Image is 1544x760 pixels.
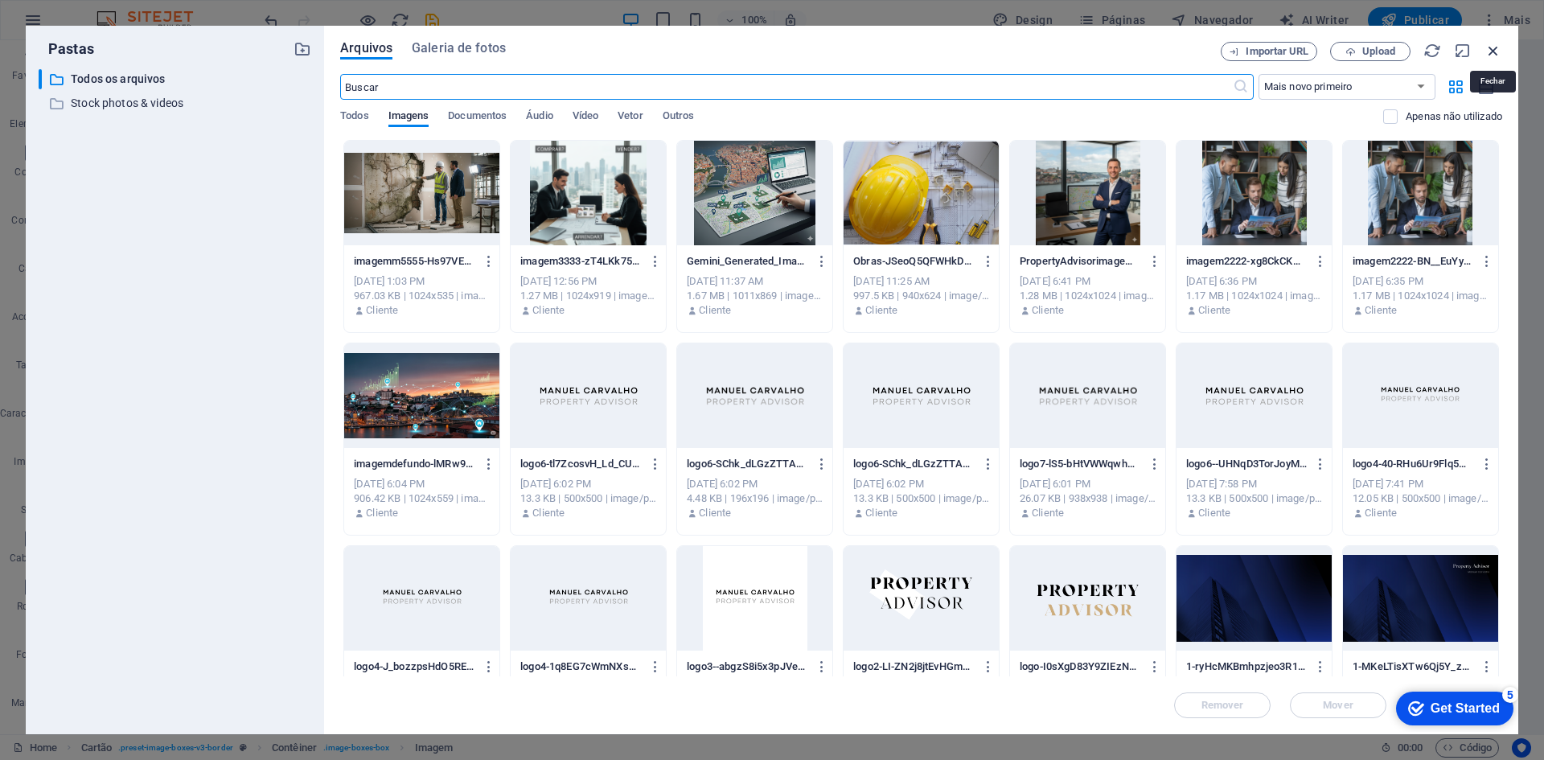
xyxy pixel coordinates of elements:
p: logo4-1q8EG7cWmNXs854jw20jfg.png [520,659,641,674]
div: 13.3 KB | 500x500 | image/png [520,491,656,506]
div: [DATE] 6:02 PM [687,477,823,491]
p: Cliente [699,303,731,318]
p: Cliente [1365,303,1397,318]
div: 1.28 MB | 1024x1024 | image/png [1020,289,1156,303]
p: Cliente [865,303,897,318]
span: Importar URL [1246,47,1308,56]
p: Cliente [532,506,565,520]
span: Documentos [448,106,507,129]
p: logo4-J_bozzpsHdO5RE4t8SKnYg.png [354,659,474,674]
span: Todos [340,106,368,129]
div: [DATE] 12:56 PM [520,274,656,289]
p: 1-MKeLTisXTw6Qj5Y_z8I8tw.png [1353,659,1473,674]
p: Todos os arquivos [71,70,281,88]
div: [DATE] 1:03 PM [354,274,490,289]
div: 1.67 MB | 1011x869 | image/png [687,289,823,303]
p: logo-I0sXgD83Y9ZIEzN3lzoJlQ.png [1020,659,1140,674]
div: 4.48 KB | 196x196 | image/png [687,491,823,506]
i: Criar nova pasta [294,40,311,58]
div: [DATE] 11:37 AM [687,274,823,289]
div: 997.5 KB | 940x624 | image/png [853,289,989,303]
div: Stock photos & videos [39,93,311,113]
p: imagemm5555-Hs97VEBx3YizYZRbciQbng.png [354,254,474,269]
span: Áudio [526,106,552,129]
p: Pastas [39,39,94,60]
div: [DATE] 6:41 PM [1020,274,1156,289]
div: 26.07 KB | 938x938 | image/png [1020,491,1156,506]
p: Stock photos & videos [71,94,281,113]
p: logo4-40-RHu6Ur9Flq5mera03SQ.png [1353,457,1473,471]
div: 13.3 KB | 500x500 | image/png [853,491,989,506]
p: Gemini_Generated_Image_8u3uw68u3uw68u3u-UoEgpf9khX2OO4bk5PAYNg.png [687,254,807,269]
p: imagem2222-BN__EuYymYB0yjcZW0VPgQ.webp [1353,254,1473,269]
p: Cliente [1032,506,1064,520]
div: 906.42 KB | 1024x559 | image/png [354,491,490,506]
span: Vetor [618,106,643,129]
div: [DATE] 6:35 PM [1353,274,1489,289]
p: Cliente [1365,506,1397,520]
div: [DATE] 6:36 PM [1186,274,1322,289]
p: imagemdefundo-lMRw9ddURfKVz3eZ9Zo6kg.png [354,457,474,471]
p: logo6--UHNqD3TorJoyMIB5EhwqA.png [1186,457,1307,471]
span: Imagens [388,106,429,129]
p: PropertyAdvisorimagem1-NEzby-r7Y_Ye7EU2LfXU9w.png [1020,254,1140,269]
p: logo7-lS5-bHtVWWqwhRMZQo399g.png [1020,457,1140,471]
p: Cliente [699,506,731,520]
p: logo6-tl7ZcosvH_Ld_CUOQtfTaQ.png [520,457,641,471]
span: Vídeo [573,106,598,129]
div: [DATE] 7:58 PM [1186,477,1322,491]
div: [DATE] 6:02 PM [520,477,656,491]
div: [DATE] 11:25 AM [853,274,989,289]
button: Importar URL [1221,42,1317,61]
span: Upload [1362,47,1395,56]
p: Cliente [1032,303,1064,318]
div: ​ [39,69,42,89]
input: Buscar [340,74,1232,100]
p: 1-ryHcMKBmhpzjeo3R1BG52A.png [1186,659,1307,674]
div: 967.03 KB | 1024x535 | image/png [354,289,490,303]
p: imagem3333-zT4LKk75pde-_bSmrKX4sg.png [520,254,641,269]
span: Outros [663,106,695,129]
p: Cliente [532,303,565,318]
div: 1.27 MB | 1024x919 | image/png [520,289,656,303]
p: imagem2222-xg8CkCKQzRg0Hd-95eALMg.webp [1186,254,1307,269]
div: 1.17 MB | 1024x1024 | image/webp [1186,289,1322,303]
div: Get Started 5 items remaining, 0% complete [13,8,130,42]
p: Exibe apenas arquivos que não estão em uso no website. Os arquivos adicionados durante esta sessã... [1406,109,1502,124]
div: [DATE] 7:41 PM [1353,477,1489,491]
p: Cliente [366,506,398,520]
p: logo6-SChk_dLGzZTTAe4CP0NFIw-ZjtKuEaCiPKYzc6fVYKuYA.png [687,457,807,471]
button: Upload [1330,42,1411,61]
p: Cliente [1198,303,1230,318]
p: Cliente [366,303,398,318]
div: [DATE] 6:01 PM [1020,477,1156,491]
div: [DATE] 6:04 PM [354,477,490,491]
div: 13.3 KB | 500x500 | image/png [1186,491,1322,506]
p: Cliente [865,506,897,520]
p: logo3--abgzS8i5x3pJVe_7uqoPg.png [687,659,807,674]
div: [DATE] 6:02 PM [853,477,989,491]
p: logo2-LI-ZN2j8jtEvHGmWJz2BKg.png [853,659,974,674]
p: Cliente [1198,506,1230,520]
p: Obras-JSeoQ5QFWHkDtr136nc-8Q.png [853,254,974,269]
div: 5 [119,3,135,19]
span: Arquivos [340,39,392,58]
div: Get Started [47,18,117,32]
span: Galeria de fotos [412,39,506,58]
div: 1.17 MB | 1024x1024 | image/webp [1353,289,1489,303]
div: 12.05 KB | 500x500 | image/png [1353,491,1489,506]
p: logo6-SChk_dLGzZTTAe4CP0NFIw.png [853,457,974,471]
